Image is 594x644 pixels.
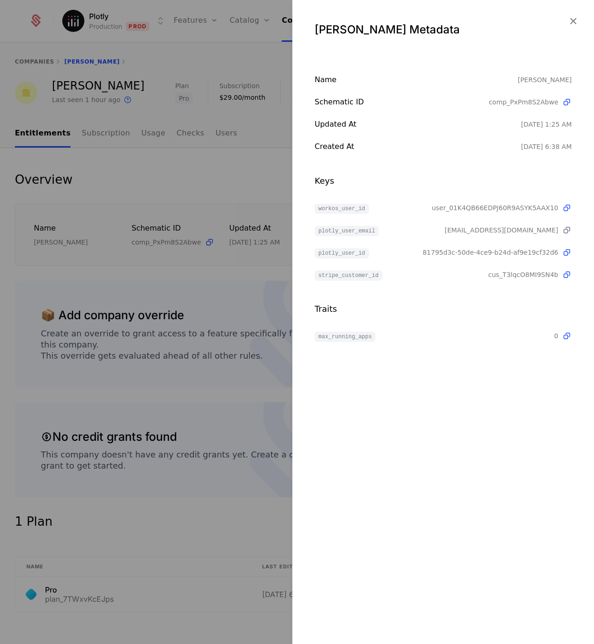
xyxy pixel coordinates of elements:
span: comp_PxPm8S2Abwe [489,97,558,107]
div: 9/9/25, 6:38 AM [521,142,572,151]
span: user_01K4QB66EDPJ60R9ASYK5AAX10 [432,203,558,213]
span: max_running_apps [315,332,375,342]
div: 9/16/25, 1:25 AM [521,120,572,129]
div: Keys [315,174,572,187]
div: Name [315,74,518,85]
span: plotly_user_id [315,248,369,258]
span: plotly_user_email [315,226,379,236]
span: stripe_customer_id [315,270,382,281]
div: Schematic ID [315,97,489,108]
span: 0 [554,331,558,341]
div: [PERSON_NAME] Metadata [315,22,572,37]
span: cus_T3lqcO8MI9SN4b [488,270,558,279]
div: Updated at [315,119,521,130]
span: [EMAIL_ADDRESS][DOMAIN_NAME] [445,225,558,235]
span: 81795d3c-50de-4ce9-b24d-af9e19cf32d6 [423,248,558,257]
div: Created at [315,141,521,152]
div: [PERSON_NAME] [518,74,572,85]
div: Traits [315,303,572,316]
span: workos_user_id [315,204,369,214]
